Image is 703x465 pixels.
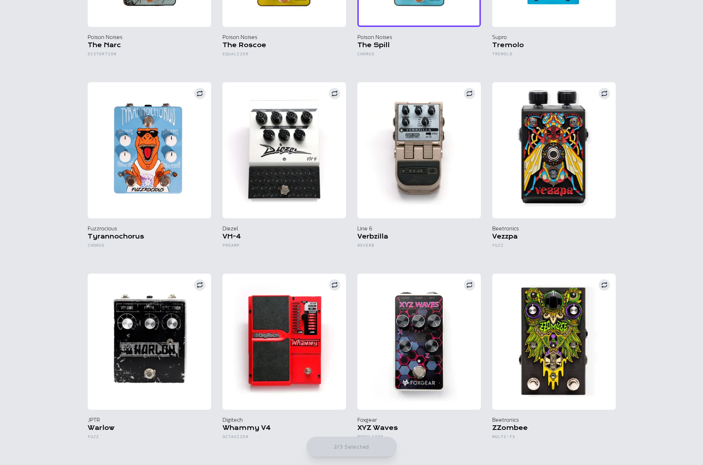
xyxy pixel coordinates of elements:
button: Digitech Whammy V4 Digitech Whammy V4 Octavizer [223,274,346,454]
p: Poison Noises [357,33,481,41]
p: Foxgear [357,415,481,424]
h5: XYZ Waves [357,424,481,434]
h6: Fuzz [492,242,616,251]
h6: Preamp [223,242,346,251]
h5: ZZombee [492,424,616,434]
h5: The Narc [88,41,211,51]
button: Fuzzrocious Tyrannochorus Fuzzrocious Tyrannochorus Chorus [88,82,211,262]
p: Beetronics [492,415,616,424]
h6: Chorus [88,242,211,251]
button: Diezel VH-4 Preamp - Noise Boyz Diezel VH-4 Preamp [223,82,346,262]
h5: Verbzilla [357,232,481,242]
p: Poison Noises [88,33,211,41]
img: Fuzzrocious Tyrannochorus [88,82,211,218]
img: Line 6 Verbzilla - Noise Boyz [357,82,481,218]
button: Line 6 Verbzilla - Noise Boyz Line 6 Verbzilla Reverb [357,82,481,262]
img: Digitech Whammy V4 [223,274,346,410]
h5: VH-4 [223,232,346,242]
img: JPTR Warlow [88,274,211,410]
img: Diezel VH-4 Preamp - Noise Boyz [223,82,346,218]
h6: Reverb [357,242,481,251]
button: Foxgear XYZ Waves Foxgear XYZ Waves Modulator [357,274,481,454]
h5: Warlow [88,424,211,434]
p: Fuzzrocious [88,224,211,232]
img: ZZombee beetronics top down view [492,274,616,410]
p: Line 6 [357,224,481,232]
button: JPTR Warlow JPTR Warlow Fuzz [88,274,211,454]
h6: Octavizer [223,434,346,442]
p: Beetronics [492,224,616,232]
h5: Whammy V4 [223,424,346,434]
p: JPTR [88,415,211,424]
button: Vezzpa beetronics top down view Beetronics Vezzpa Fuzz [492,82,616,262]
button: ZZombee beetronics top down view Beetronics ZZombee Multi-FX [492,274,616,454]
p: Diezel [223,224,346,232]
h6: Fuzz [88,434,211,442]
h6: Equalizer [223,51,346,60]
h6: Multi-FX [492,434,616,442]
img: Vezzpa beetronics top down view [492,82,616,218]
h6: Chorus [357,51,481,60]
h5: The Spill [357,41,481,51]
h6: Tremolo [492,51,616,60]
p: Supro [492,33,616,41]
h5: Vezzpa [492,232,616,242]
h5: Tyrannochorus [88,232,211,242]
h6: Modulator [357,434,481,442]
h5: Tremolo [492,41,616,51]
button: 2/3 Selected [306,437,397,456]
p: Poison Noises [223,33,346,41]
p: Digitech [223,415,346,424]
img: Foxgear XYZ Waves [357,274,481,410]
h5: The Roscoe [223,41,346,51]
h6: Distortion [88,51,211,60]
